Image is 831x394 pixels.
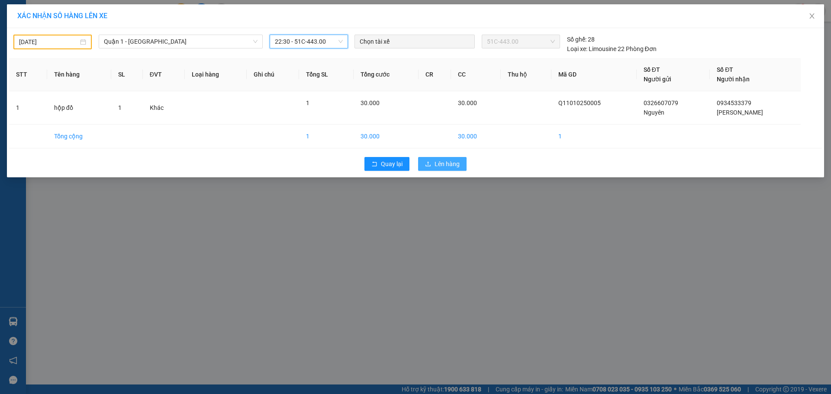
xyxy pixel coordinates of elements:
[800,4,824,29] button: Close
[418,157,467,171] button: uploadLên hàng
[717,109,763,116] span: [PERSON_NAME]
[567,44,587,54] span: Loại xe:
[299,58,354,91] th: Tổng SL
[299,125,354,148] td: 1
[111,58,143,91] th: SL
[143,91,185,125] td: Khác
[118,104,122,111] span: 1
[551,125,637,148] td: 1
[104,35,258,48] span: Quận 1 - Nha Trang
[47,125,111,148] td: Tổng cộng
[567,44,657,54] div: Limousine 22 Phòng Đơn
[567,35,586,44] span: Số ghế:
[9,91,47,125] td: 1
[435,159,460,169] span: Lên hàng
[644,109,664,116] span: Nguyên
[425,161,431,168] span: upload
[558,99,601,106] span: Q11010250005
[644,66,660,73] span: Số ĐT
[644,76,671,83] span: Người gửi
[19,37,78,47] input: 10/10/2025
[501,58,551,91] th: Thu hộ
[253,39,258,44] span: down
[644,99,678,106] span: 0326607079
[451,125,501,148] td: 30.000
[354,58,419,91] th: Tổng cước
[451,58,501,91] th: CC
[275,35,343,48] span: 22:30 - 51C-443.00
[361,99,380,106] span: 30.000
[185,58,247,91] th: Loại hàng
[487,35,554,48] span: 51C-443.00
[9,58,47,91] th: STT
[306,99,309,106] span: 1
[717,99,751,106] span: 0934533379
[143,58,185,91] th: ĐVT
[458,99,477,106] span: 30.000
[717,76,750,83] span: Người nhận
[371,161,377,168] span: rollback
[354,125,419,148] td: 30.000
[247,58,299,91] th: Ghi chú
[808,13,815,19] span: close
[551,58,637,91] th: Mã GD
[47,91,111,125] td: hộp đồ
[381,159,403,169] span: Quay lại
[17,12,107,20] span: XÁC NHẬN SỐ HÀNG LÊN XE
[717,66,733,73] span: Số ĐT
[567,35,595,44] div: 28
[47,58,111,91] th: Tên hàng
[419,58,451,91] th: CR
[364,157,409,171] button: rollbackQuay lại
